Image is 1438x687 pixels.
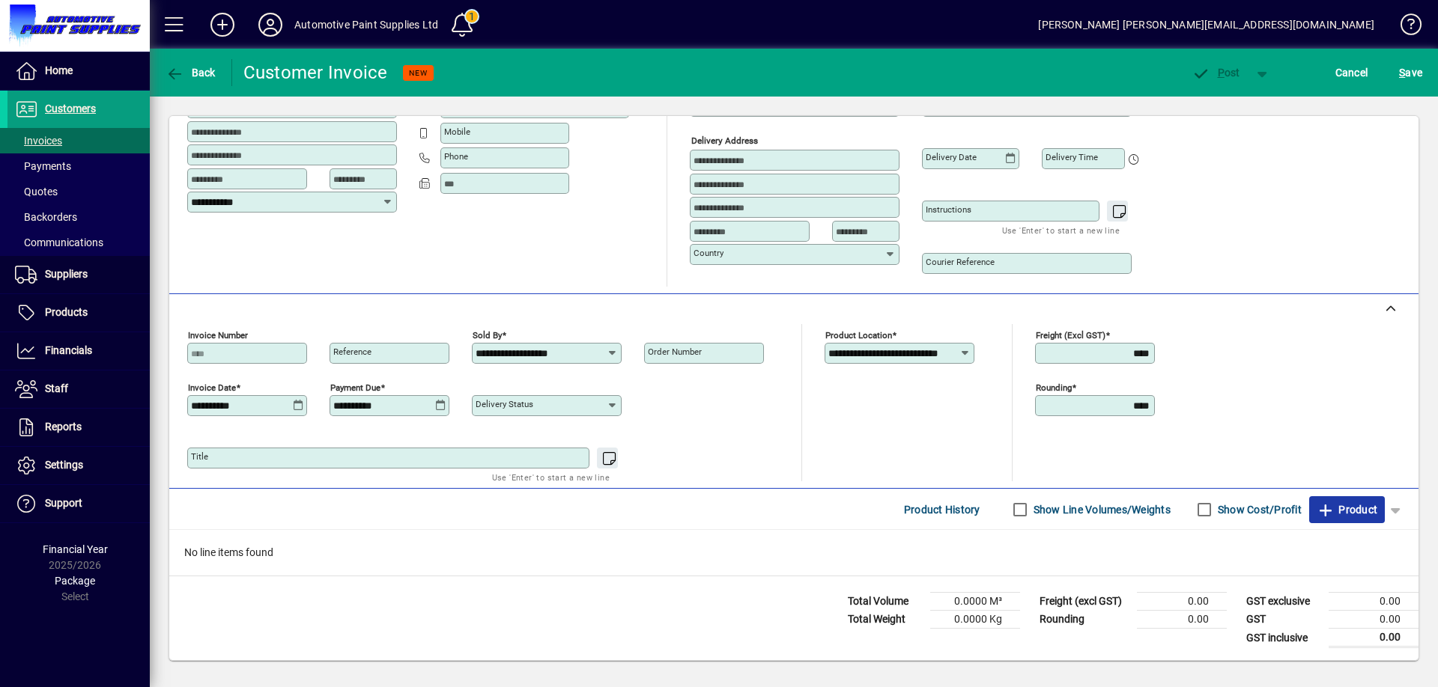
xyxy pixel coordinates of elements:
[45,459,83,471] span: Settings
[191,451,208,462] mat-label: Title
[1332,59,1372,86] button: Cancel
[7,52,150,90] a: Home
[15,135,62,147] span: Invoices
[45,103,96,114] span: Customers
[1137,611,1227,629] td: 0.00
[45,268,88,280] span: Suppliers
[15,186,58,198] span: Quotes
[1395,59,1426,86] button: Save
[1218,67,1225,79] span: P
[1239,629,1329,647] td: GST inclusive
[476,399,533,409] mat-label: Delivery status
[1399,61,1422,85] span: ave
[7,485,150,522] a: Support
[188,330,248,341] mat-label: Invoice number
[1036,330,1105,341] mat-label: Freight (excl GST)
[1038,13,1374,37] div: [PERSON_NAME] [PERSON_NAME][EMAIL_ADDRESS][DOMAIN_NAME]
[1317,498,1377,522] span: Product
[1309,496,1385,523] button: Product
[444,151,468,162] mat-label: Phone
[169,530,1419,575] div: No line items found
[45,306,88,318] span: Products
[7,447,150,484] a: Settings
[1036,382,1072,393] mat-label: Rounding
[840,611,930,629] td: Total Weight
[43,543,108,555] span: Financial Year
[1335,61,1368,85] span: Cancel
[7,294,150,332] a: Products
[7,256,150,293] a: Suppliers
[926,257,995,267] mat-label: Courier Reference
[294,13,438,37] div: Automotive Paint Supplies Ltd
[1046,152,1098,162] mat-label: Delivery time
[45,421,82,433] span: Reports
[162,59,219,86] button: Back
[694,248,723,258] mat-label: Country
[1002,222,1120,239] mat-hint: Use 'Enter' to start a new line
[7,179,150,204] a: Quotes
[15,236,103,248] span: Communications
[45,382,68,394] span: Staff
[492,468,610,486] mat-hint: Use 'Enter' to start a new line
[904,498,980,522] span: Product History
[1192,67,1240,79] span: ost
[840,593,930,611] td: Total Volume
[930,611,1020,629] td: 0.0000 Kg
[1239,593,1329,611] td: GST exclusive
[409,68,428,78] span: NEW
[898,496,986,523] button: Product History
[7,409,150,446] a: Reports
[7,370,150,408] a: Staff
[198,11,246,38] button: Add
[243,61,388,85] div: Customer Invoice
[45,64,73,76] span: Home
[444,126,470,137] mat-label: Mobile
[1389,3,1419,52] a: Knowledge Base
[1399,67,1405,79] span: S
[1329,611,1419,629] td: 0.00
[15,160,71,172] span: Payments
[15,211,77,223] span: Backorders
[1032,611,1137,629] td: Rounding
[1215,502,1302,517] label: Show Cost/Profit
[45,497,82,509] span: Support
[1031,502,1171,517] label: Show Line Volumes/Weights
[7,128,150,153] a: Invoices
[1137,593,1227,611] td: 0.00
[1239,611,1329,629] td: GST
[150,59,232,86] app-page-header-button: Back
[330,382,380,393] mat-label: Payment due
[166,67,216,79] span: Back
[246,11,294,38] button: Profile
[45,344,92,356] span: Financials
[1329,593,1419,611] td: 0.00
[1032,593,1137,611] td: Freight (excl GST)
[926,152,977,162] mat-label: Delivery date
[188,382,236,393] mat-label: Invoice date
[7,204,150,230] a: Backorders
[825,330,892,341] mat-label: Product location
[55,575,95,587] span: Package
[7,332,150,370] a: Financials
[926,204,971,215] mat-label: Instructions
[648,346,702,357] mat-label: Order number
[930,593,1020,611] td: 0.0000 M³
[333,346,371,357] mat-label: Reference
[1329,629,1419,647] td: 0.00
[1184,59,1248,86] button: Post
[7,230,150,255] a: Communications
[7,153,150,179] a: Payments
[473,330,502,341] mat-label: Sold by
